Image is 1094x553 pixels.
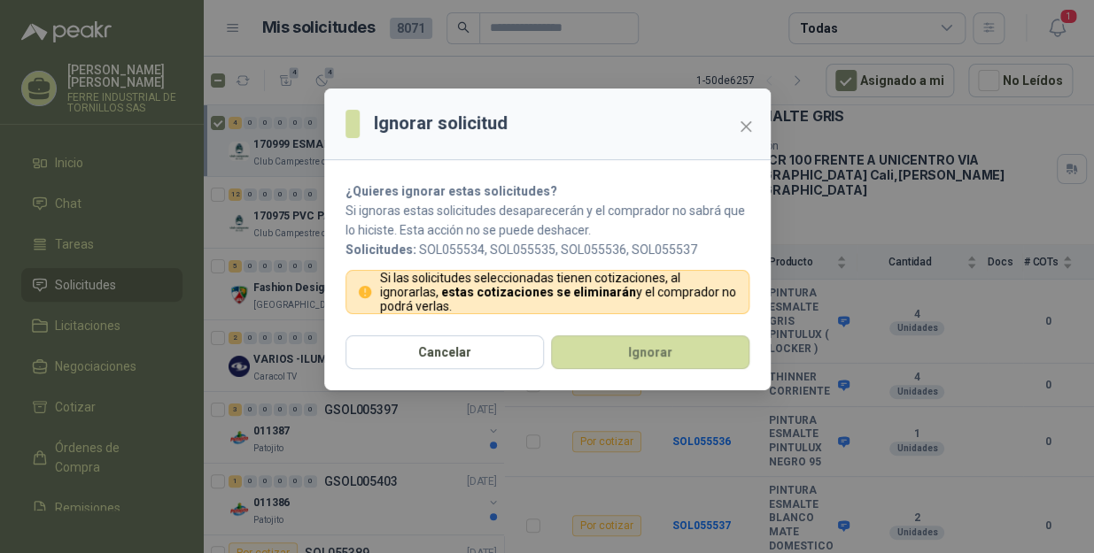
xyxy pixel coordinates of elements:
[374,110,508,137] h3: Ignorar solicitud
[551,335,749,369] button: Ignorar
[739,119,753,134] span: close
[732,112,760,141] button: Close
[345,201,749,240] p: Si ignoras estas solicitudes desaparecerán y el comprador no sabrá que lo hiciste. Esta acción no...
[345,242,416,257] b: Solicitudes:
[345,240,749,259] p: SOL055534, SOL055535, SOL055536, SOL055537
[345,184,557,198] strong: ¿Quieres ignorar estas solicitudes?
[345,335,544,369] button: Cancelar
[440,285,635,299] strong: estas cotizaciones se eliminarán
[379,271,738,313] p: Si las solicitudes seleccionadas tienen cotizaciones, al ignorarlas, y el comprador no podrá verlas.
